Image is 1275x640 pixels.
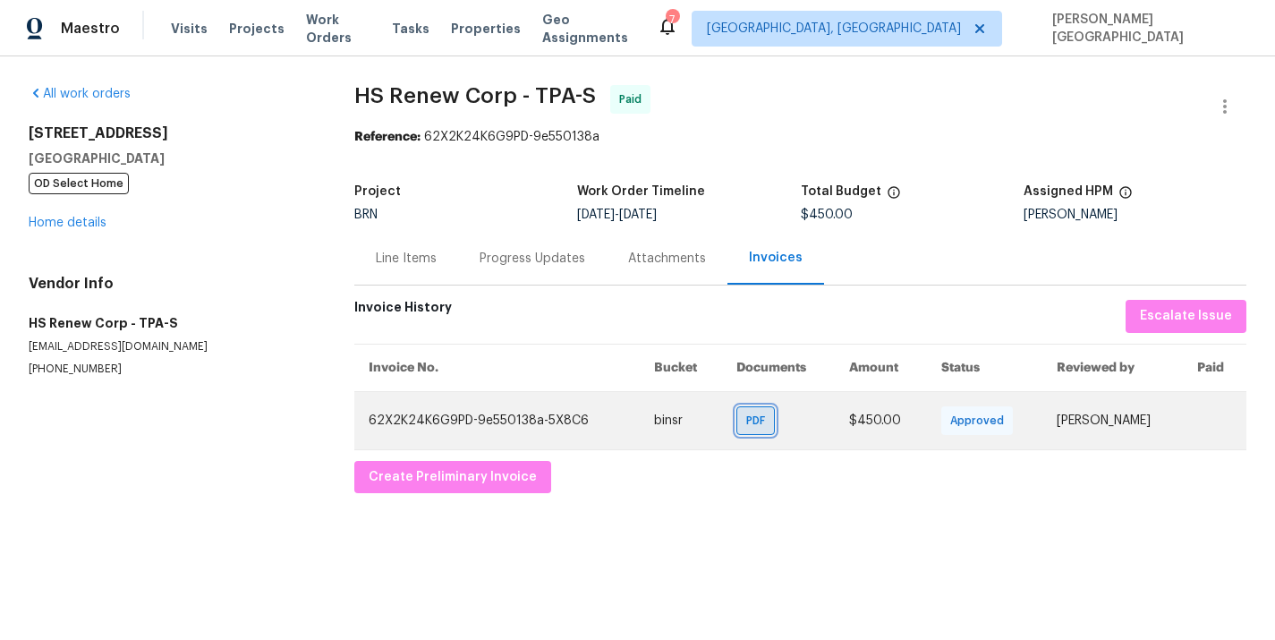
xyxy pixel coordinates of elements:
[746,412,772,430] span: PDF
[887,185,901,209] span: The total cost of line items that have been proposed by Opendoor. This sum includes line items th...
[306,11,370,47] span: Work Orders
[29,173,129,194] span: OD Select Home
[1183,344,1246,391] th: Paid
[61,20,120,38] span: Maestro
[801,185,881,198] h5: Total Budget
[835,344,927,391] th: Amount
[354,131,421,143] b: Reference:
[451,20,521,38] span: Properties
[707,20,961,38] span: [GEOGRAPHIC_DATA], [GEOGRAPHIC_DATA]
[229,20,285,38] span: Projects
[29,314,311,332] h5: HS Renew Corp - TPA-S
[542,11,634,47] span: Geo Assignments
[1042,391,1183,449] td: [PERSON_NAME]
[1126,300,1246,333] button: Escalate Issue
[29,124,311,142] h2: [STREET_ADDRESS]
[29,275,311,293] h4: Vendor Info
[640,344,722,391] th: Bucket
[354,128,1246,146] div: 62X2K24K6G9PD-9e550138a
[577,185,705,198] h5: Work Order Timeline
[628,250,706,268] div: Attachments
[354,391,640,449] td: 62X2K24K6G9PD-9e550138a-5X8C6
[619,209,657,221] span: [DATE]
[354,461,551,494] button: Create Preliminary Invoice
[29,88,131,100] a: All work orders
[577,209,615,221] span: [DATE]
[1024,209,1246,221] div: [PERSON_NAME]
[29,362,311,377] p: [PHONE_NUMBER]
[927,344,1041,391] th: Status
[722,344,835,391] th: Documents
[354,85,596,107] span: HS Renew Corp - TPA-S
[577,209,657,221] span: -
[666,11,678,29] div: 7
[1118,185,1133,209] span: The hpm assigned to this work order.
[619,90,649,108] span: Paid
[29,217,106,229] a: Home details
[480,250,585,268] div: Progress Updates
[354,209,378,221] span: BRN
[736,406,775,435] div: PDF
[171,20,208,38] span: Visits
[1045,11,1248,47] span: [PERSON_NAME][GEOGRAPHIC_DATA]
[801,209,853,221] span: $450.00
[640,391,722,449] td: binsr
[1042,344,1183,391] th: Reviewed by
[369,466,537,489] span: Create Preliminary Invoice
[392,22,429,35] span: Tasks
[29,339,311,354] p: [EMAIL_ADDRESS][DOMAIN_NAME]
[849,414,901,427] span: $450.00
[354,300,452,324] h6: Invoice History
[749,249,803,267] div: Invoices
[354,185,401,198] h5: Project
[950,412,1011,430] span: Approved
[1140,305,1232,328] span: Escalate Issue
[1024,185,1113,198] h5: Assigned HPM
[376,250,437,268] div: Line Items
[354,344,640,391] th: Invoice No.
[29,149,311,167] h5: [GEOGRAPHIC_DATA]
